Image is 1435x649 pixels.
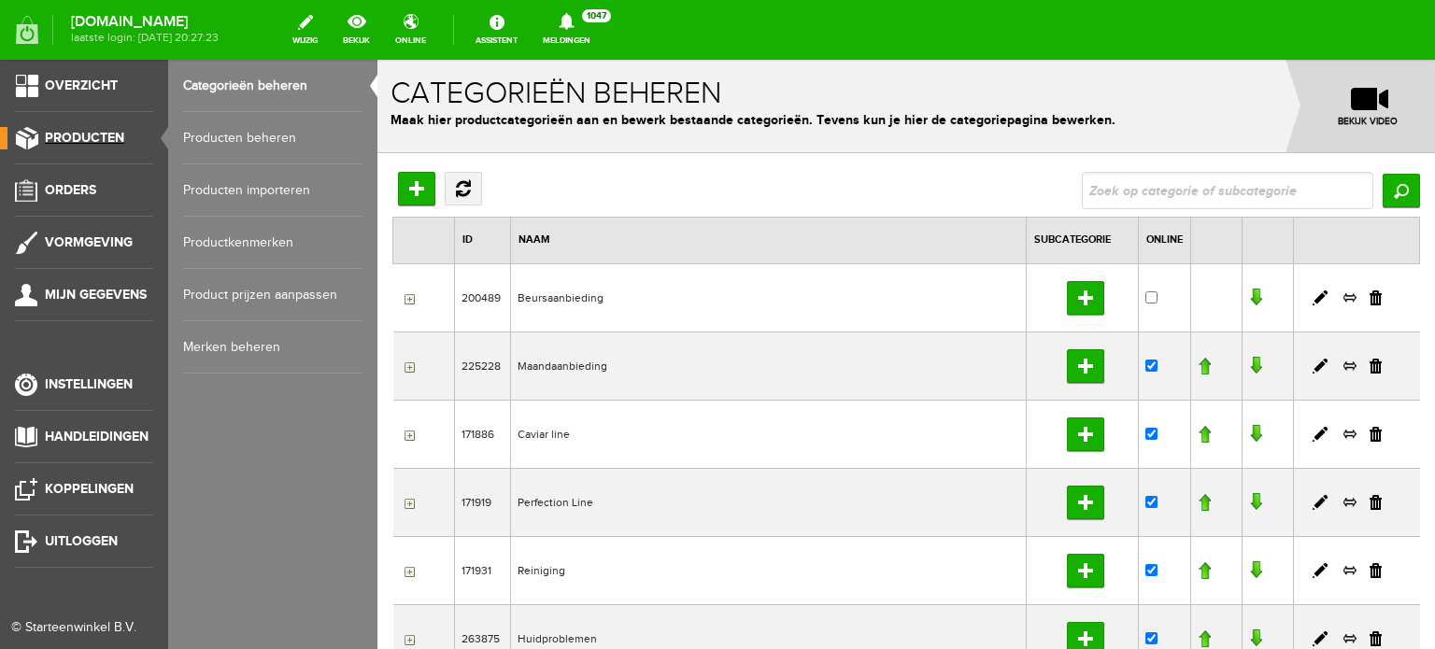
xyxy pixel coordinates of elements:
[992,435,1004,450] a: Verwijderen
[992,571,1004,586] a: Verwijderen
[183,164,362,217] a: Producten importeren
[183,60,362,112] a: Categorieën beheren
[22,572,37,587] input: Expand
[384,9,437,50] a: online
[935,571,950,586] a: Bewerken
[935,299,950,314] a: Bewerken
[689,494,727,528] input: Subcategorie toevoegen
[935,231,950,246] a: Bewerken
[45,234,133,250] span: Vormgeving
[22,504,37,519] input: Expand
[689,426,727,459] input: Subcategorie toevoegen
[133,340,648,408] td: Caviar line
[935,503,950,518] a: Bewerken
[965,571,980,587] a: Producten
[935,367,950,382] a: Bewerken
[992,367,1004,382] a: Verwijderen
[71,33,219,43] span: laatste login: [DATE] 20:27:23
[965,434,980,451] a: Producten
[689,221,727,255] input: Subcategorie toevoegen
[965,230,980,247] a: Producten
[13,18,1044,50] h1: Categorieën beheren
[77,158,133,205] th: ID
[704,112,996,149] input: Zoek op categorie of subcategorie
[22,232,37,247] input: Expand
[45,130,124,146] span: Producten
[992,503,1004,518] a: Verwijderen
[67,112,105,146] a: Vernieuwen
[916,55,1065,69] span: bekijk video
[992,299,1004,314] a: Verwijderen
[935,435,950,450] a: Bewerken
[77,340,133,408] td: 171886
[45,376,133,392] span: Instellingen
[13,50,1044,70] p: Maak hier productcategorieën aan en bewerk bestaande categorieën. Tevens kun je hier de categorie...
[21,112,58,146] input: Hoofdcategorie toevoegen
[1005,114,1043,148] input: Zoeken
[45,182,96,198] span: Orders
[183,269,362,321] a: Product prijzen aanpassen
[332,9,381,50] a: bekijk
[183,217,362,269] a: Productkenmerken
[582,9,611,22] span: 1047
[965,502,980,519] a: Producten
[761,158,814,205] th: Online
[71,17,219,27] strong: [DOMAIN_NAME]
[133,272,648,340] td: Maandaanbieding
[133,158,648,205] th: Naam
[965,366,980,383] a: Producten
[281,9,329,50] a: wijzig
[11,618,142,638] div: © Starteenwinkel B.V.
[965,298,980,315] a: Producten
[133,408,648,476] td: Perfection Line
[464,9,529,50] a: Assistent
[77,204,133,272] td: 200489
[689,562,727,596] input: Subcategorie toevoegen
[992,231,1004,246] a: Verwijderen
[77,408,133,476] td: 171919
[689,358,727,391] input: Subcategorie toevoegen
[133,544,648,613] td: Huidproblemen
[45,481,134,497] span: Koppelingen
[532,9,602,50] a: Meldingen1047
[133,476,648,544] td: Reiniging
[22,300,37,315] input: Expand
[649,158,761,205] th: Subcategorie
[689,289,727,323] input: Subcategorie toevoegen
[77,544,133,613] td: 263875
[133,204,648,272] td: Beursaanbieding
[183,112,362,164] a: Producten beheren
[77,476,133,544] td: 171931
[77,272,133,340] td: 225228
[22,368,37,383] input: Expand
[45,533,118,549] span: Uitloggen
[22,436,37,451] input: Expand
[45,78,118,93] span: Overzicht
[45,287,147,303] span: Mijn gegevens
[183,321,362,374] a: Merken beheren
[45,429,149,444] span: Handleidingen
